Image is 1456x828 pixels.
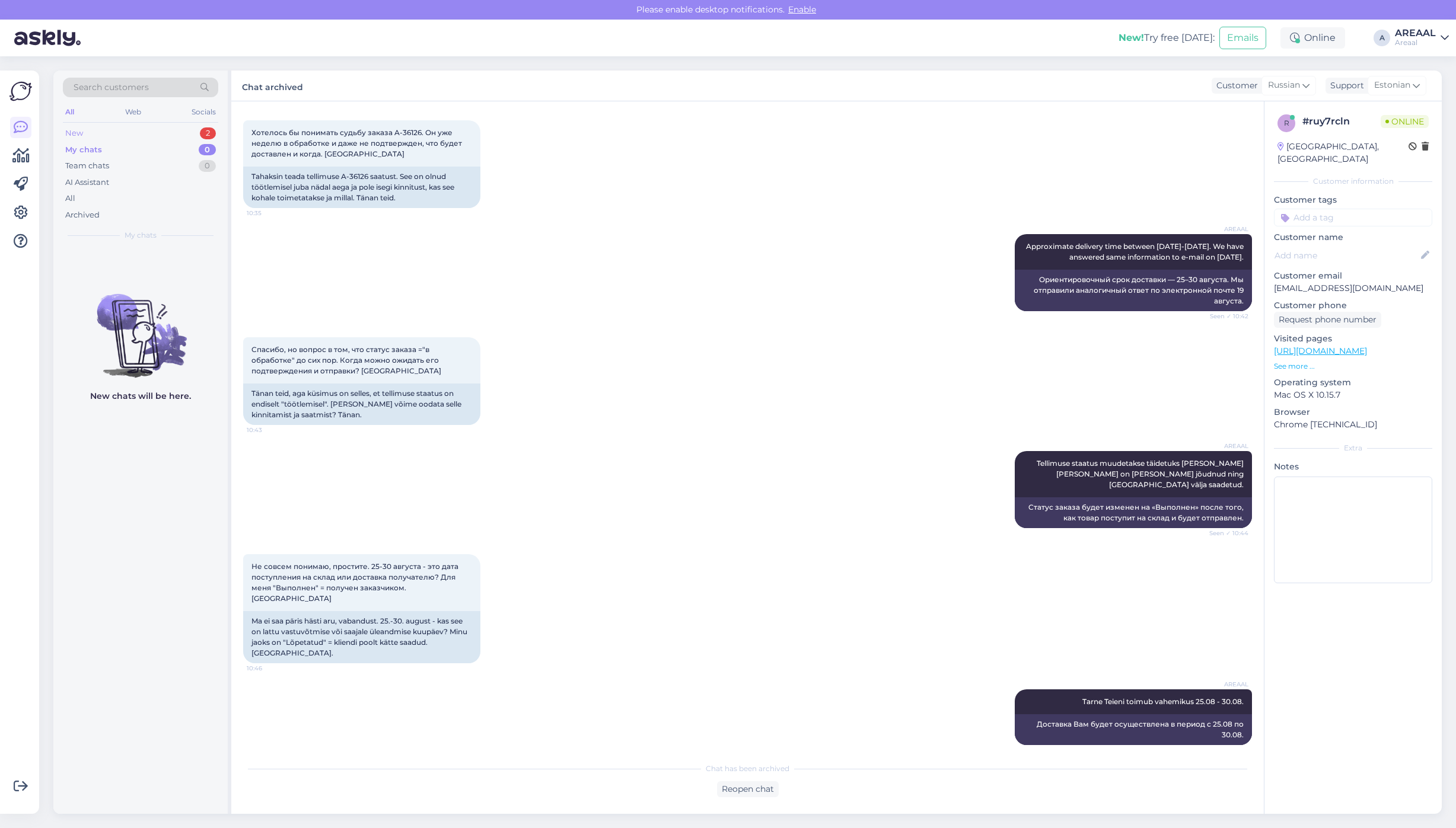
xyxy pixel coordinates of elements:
span: Russian [1268,79,1300,92]
span: 10:35 [247,209,291,218]
div: Online [1280,27,1345,49]
span: My chats [125,230,157,241]
p: Visited pages [1274,333,1432,345]
span: Approximate delivery time between [DATE]-[DATE]. We have answered same information to e-mail on [... [1026,242,1245,261]
div: Статус заказа будет изменен на «Выполнен» после того, как товар поступит на склад и будет отправлен. [1015,497,1252,528]
span: Tarne Teieni toimub vahemikus 25.08 - 30.08. [1082,697,1244,706]
div: Areaal [1395,38,1436,47]
div: Team chats [65,160,109,172]
span: Хотелось бы понимать судьбу заказа A-36126. Он уже неделю в обработке и даже не подтвержден, что ... [251,128,464,158]
input: Add a tag [1274,209,1432,226]
a: AREAALAreaal [1395,28,1449,47]
img: Askly Logo [9,80,32,103]
div: Ориентировочный срок доставки — 25–30 августа. Мы отправили аналогичный ответ по электронной почт... [1015,270,1252,311]
div: Reopen chat [717,781,779,797]
div: # ruy7rcln [1302,114,1381,129]
button: Emails [1219,27,1266,49]
p: Chrome [TECHNICAL_ID] [1274,418,1432,431]
div: Try free [DATE]: [1119,31,1215,45]
div: Extra [1274,443,1432,453]
div: AREAAL [1395,28,1436,38]
input: Add name [1275,249,1419,262]
p: Browser [1274,406,1432,418]
div: AI Assistant [65,177,109,188]
div: 0 [199,160,216,172]
span: 10:43 [247,426,291,434]
span: Спасибо, но вопрос в том, что статус заказа ="в обработке" до сих пор. Когда можно ожидать его по... [251,345,441,375]
p: See more ... [1274,361,1432,372]
span: AREAAL [1204,680,1248,689]
p: [EMAIL_ADDRESS][DOMAIN_NAME] [1274,282,1432,295]
p: Notes [1274,461,1432,473]
p: New chats will be here. [90,390,191,402]
span: Не совсем понимаю, простите. 25-30 августа - это дата поступления на склад или доставка получател... [251,562,460,603]
div: Request phone number [1274,312,1381,328]
a: [URL][DOMAIN_NAME] [1274,346,1367,356]
span: Chat has been archived [706,763,789,774]
span: r [1284,119,1289,127]
p: Customer name [1274,231,1432,244]
div: Socials [189,104,218,120]
span: Enable [785,4,820,15]
div: [GEOGRAPHIC_DATA], [GEOGRAPHIC_DATA] [1277,140,1409,165]
b: New! [1119,32,1144,43]
div: 0 [199,144,216,156]
div: Web [123,104,144,120]
span: Search customers [74,81,149,94]
span: Tellimuse staatus muudetakse täidetuks [PERSON_NAME] [PERSON_NAME] on [PERSON_NAME] jõudnud ning ... [1037,459,1245,489]
span: AREAAL [1204,442,1248,450]
p: Operating system [1274,376,1432,389]
div: A [1374,30,1390,46]
div: 2 [200,127,216,139]
div: Archived [65,209,100,221]
div: All [65,193,75,204]
span: AREAAL [1204,225,1248,234]
span: Online [1381,115,1429,128]
span: 10:46 [247,664,291,673]
span: Seen ✓ 10:42 [1204,312,1248,321]
div: All [63,104,77,120]
div: Support [1326,79,1364,92]
p: Customer phone [1274,299,1432,312]
div: Tahaksin teada tellimuse A-36126 saatust. See on olnud töötlemisel juba nädal aega ja pole isegi ... [243,167,480,208]
div: Tänan teid, aga küsimus on selles, et tellimuse staatus on endiselt "töötlemisel". [PERSON_NAME] ... [243,383,480,425]
div: Customer [1212,79,1258,92]
p: Customer email [1274,270,1432,282]
div: Customer information [1274,176,1432,187]
div: My chats [65,144,102,156]
span: Estonian [1374,79,1410,92]
p: Customer tags [1274,194,1432,206]
div: Ma ei saa päris hästi aru, vabandust. 25.-30. august - kas see on lattu vastuvõtmise või saajale ... [243,611,480,663]
label: Chat archived [242,78,303,94]
span: Seen ✓ 10:44 [1204,529,1248,538]
div: New [65,127,83,139]
div: Доставка Вам будет осуществлена ​​в период с 25.08 по 30.08. [1015,714,1252,745]
p: Mac OS X 10.15.7 [1274,389,1432,401]
img: No chats [53,273,228,379]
